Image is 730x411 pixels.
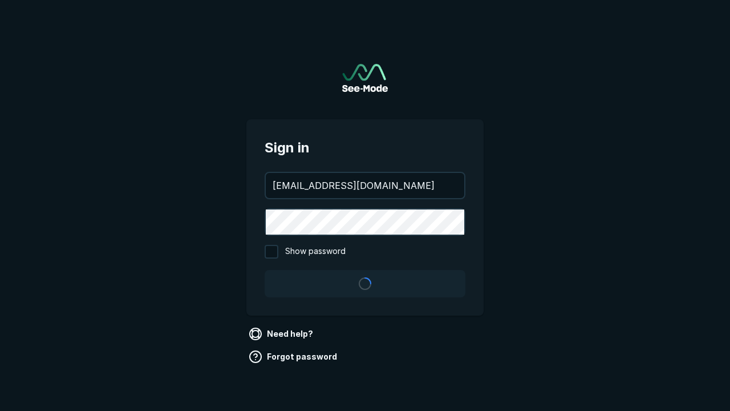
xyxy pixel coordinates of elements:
input: your@email.com [266,173,464,198]
a: Forgot password [246,348,342,366]
a: Need help? [246,325,318,343]
span: Sign in [265,138,465,158]
span: Show password [285,245,346,259]
a: Go to sign in [342,64,388,92]
img: See-Mode Logo [342,64,388,92]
